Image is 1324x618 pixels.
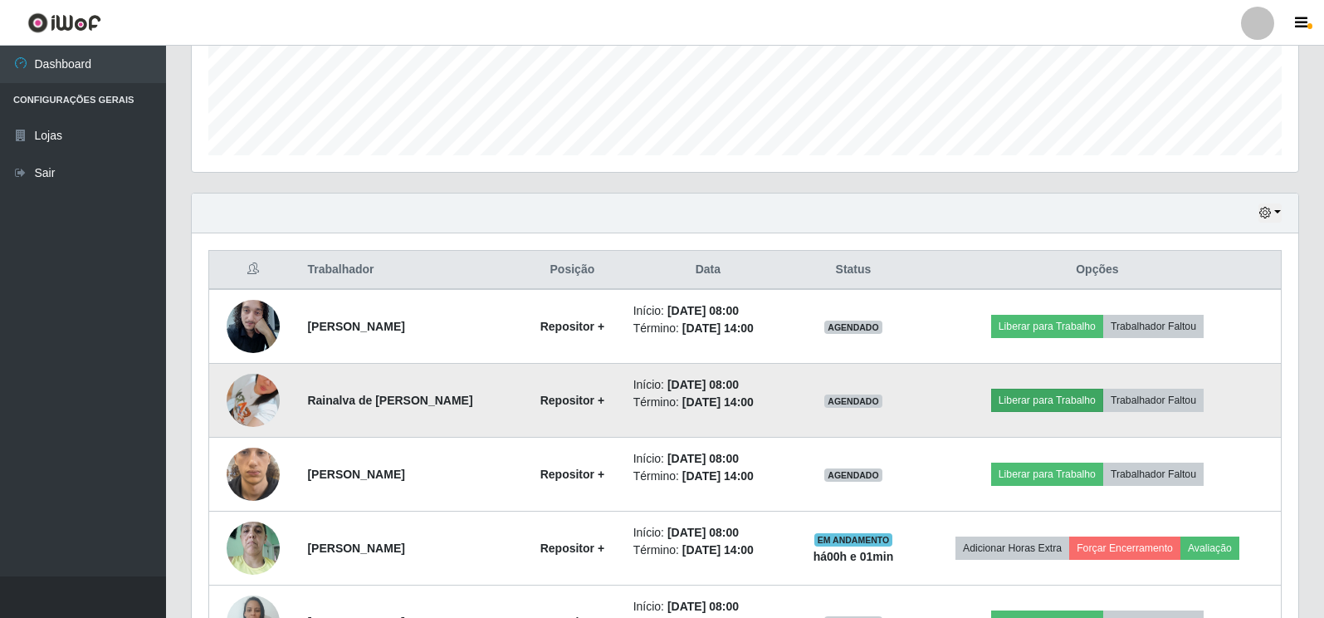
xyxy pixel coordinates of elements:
button: Trabalhador Faltou [1103,315,1204,338]
time: [DATE] 08:00 [667,452,739,465]
span: AGENDADO [824,321,882,334]
li: Início: [633,598,783,616]
th: Data [623,251,793,290]
time: [DATE] 14:00 [682,543,754,557]
strong: Repositor + [540,320,604,333]
strong: Repositor + [540,468,604,481]
button: Forçar Encerramento [1069,537,1180,560]
th: Opções [914,251,1282,290]
img: 1749668306619.jpeg [227,417,280,532]
img: 1753296713648.jpeg [227,513,280,583]
strong: [PERSON_NAME] [307,468,404,481]
span: AGENDADO [824,395,882,408]
th: Trabalhador [297,251,521,290]
time: [DATE] 08:00 [667,600,739,613]
th: Posição [521,251,623,290]
span: EM ANDAMENTO [814,533,893,547]
time: [DATE] 08:00 [667,378,739,391]
strong: há 00 h e 01 min [813,550,894,563]
button: Avaliação [1180,537,1239,560]
img: 1747575211019.jpeg [227,291,280,361]
li: Término: [633,468,783,485]
button: Liberar para Trabalho [991,389,1103,412]
button: Trabalhador Faltou [1103,389,1204,412]
button: Liberar para Trabalho [991,315,1103,338]
li: Início: [633,376,783,394]
time: [DATE] 14:00 [682,321,754,335]
button: Liberar para Trabalho [991,463,1103,486]
span: AGENDADO [824,468,882,482]
img: CoreUI Logo [27,12,101,33]
time: [DATE] 08:00 [667,526,739,539]
th: Status [793,251,914,290]
li: Início: [633,524,783,542]
button: Adicionar Horas Extra [955,537,1069,560]
strong: Repositor + [540,542,604,555]
strong: Rainalva de [PERSON_NAME] [307,394,472,407]
time: [DATE] 14:00 [682,469,754,483]
li: Término: [633,320,783,337]
li: Término: [633,394,783,411]
img: 1750540244970.jpeg [227,341,280,459]
strong: [PERSON_NAME] [307,542,404,555]
time: [DATE] 08:00 [667,304,739,317]
button: Trabalhador Faltou [1103,463,1204,486]
time: [DATE] 14:00 [682,395,754,409]
strong: [PERSON_NAME] [307,320,404,333]
li: Início: [633,302,783,320]
strong: Repositor + [540,394,604,407]
li: Término: [633,542,783,559]
li: Início: [633,450,783,468]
